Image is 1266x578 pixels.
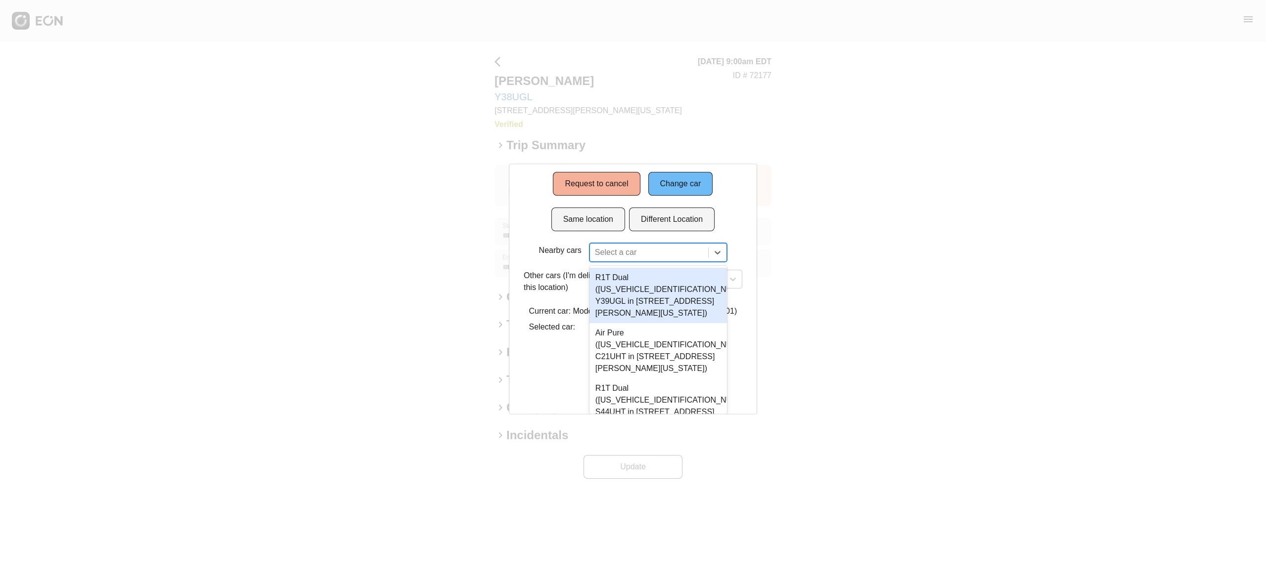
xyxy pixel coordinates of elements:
[529,305,737,317] p: Current car: Model Y Long Range AWD (Y38UGL in 11101)
[629,207,715,231] button: Different Location
[589,268,727,323] div: R1T Dual ([US_VEHICLE_IDENTIFICATION_NUMBER] Y39UGL in [STREET_ADDRESS][PERSON_NAME][US_STATE])
[529,321,737,333] p: Selected car:
[553,172,640,196] button: Request to cancel
[589,378,727,434] div: R1T Dual ([US_VEHICLE_IDENTIFICATION_NUMBER] S44UHT in [STREET_ADDRESS][PERSON_NAME][US_STATE])
[524,270,628,293] p: Other cars (I'm delivering to this location)
[648,172,713,196] button: Change car
[589,323,727,378] div: Air Pure ([US_VEHICLE_IDENTIFICATION_NUMBER] C21UHT in [STREET_ADDRESS][PERSON_NAME][US_STATE])
[551,207,625,231] button: Same location
[539,245,582,256] p: Nearby cars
